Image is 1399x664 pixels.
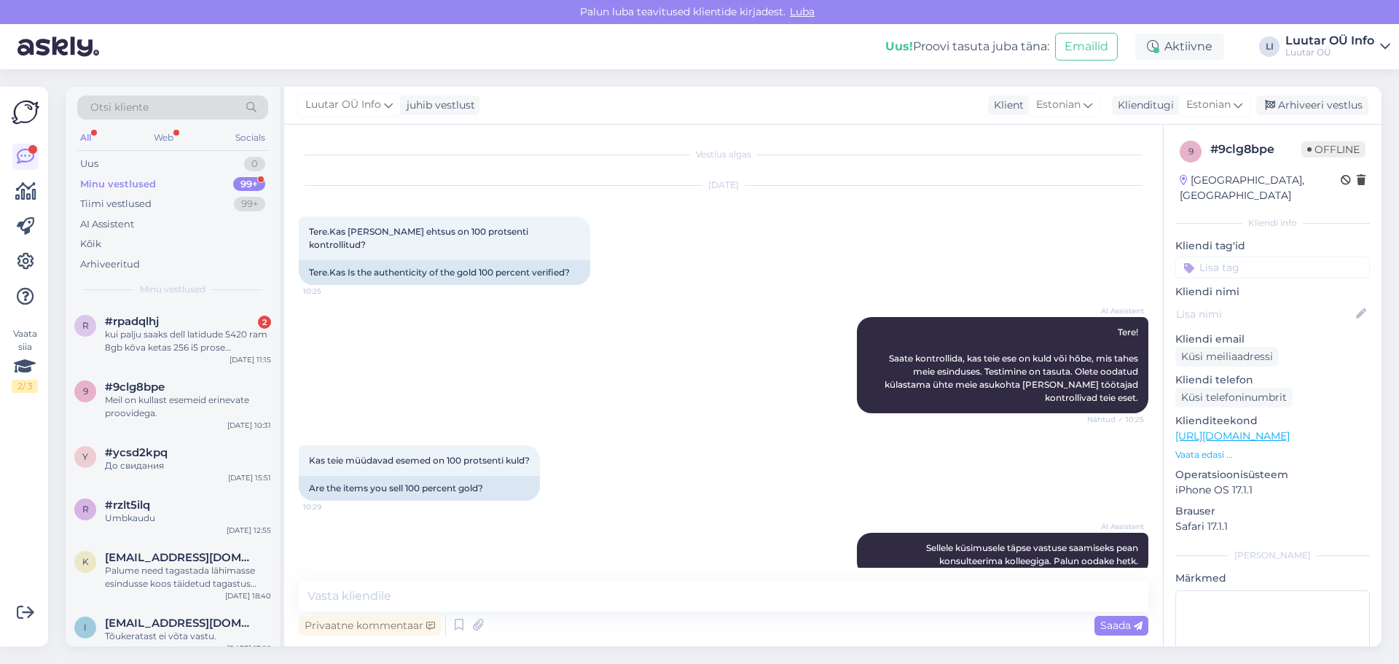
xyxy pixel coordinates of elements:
[233,177,265,192] div: 99+
[1036,97,1081,113] span: Estonian
[1285,35,1390,58] a: Luutar OÜ InfoLuutar OÜ
[1175,571,1370,586] p: Märkmed
[1256,95,1368,115] div: Arhiveeri vestlus
[244,157,265,171] div: 0
[1135,34,1224,60] div: Aktiivne
[1259,36,1280,57] div: LI
[227,420,271,431] div: [DATE] 10:31
[258,316,271,329] div: 2
[82,320,89,331] span: r
[77,128,94,147] div: All
[230,354,271,365] div: [DATE] 11:15
[234,197,265,211] div: 99+
[1175,549,1370,562] div: [PERSON_NAME]
[1180,173,1341,203] div: [GEOGRAPHIC_DATA], [GEOGRAPHIC_DATA]
[83,386,88,397] span: 9
[785,5,819,18] span: Luba
[228,472,271,483] div: [DATE] 15:51
[232,128,268,147] div: Socials
[1301,141,1365,157] span: Offline
[1089,305,1144,316] span: AI Assistent
[309,455,530,466] span: Kas teie müüdavad esemed on 100 protsenti kuld?
[1175,388,1293,407] div: Küsi telefoninumbrit
[82,451,88,462] span: y
[105,380,165,394] span: #9clg8bpe
[305,97,381,113] span: Luutar OÜ Info
[80,217,134,232] div: AI Assistent
[1175,216,1370,230] div: Kliendi info
[12,327,38,393] div: Vaata siia
[1175,448,1370,461] p: Vaata edasi ...
[1176,306,1353,322] input: Lisa nimi
[1175,372,1370,388] p: Kliendi telefon
[1175,257,1370,278] input: Lisa tag
[84,622,87,633] span: i
[80,257,140,272] div: Arhiveeritud
[299,148,1148,161] div: Vestlus algas
[1055,33,1118,60] button: Emailid
[227,643,271,654] div: [DATE] 17:29
[1175,238,1370,254] p: Kliendi tag'id
[1175,429,1290,442] a: [URL][DOMAIN_NAME]
[1210,141,1301,158] div: # 9clg8bpe
[885,38,1049,55] div: Proovi tasuta juba täna:
[105,328,271,354] div: kui palju saaks dell latidude 5420 ram 8gb kõva ketas 256 i5 prose [DATE]aasta
[105,459,271,472] div: До свидания
[105,564,271,590] div: Palume need tagastada lähimasse esindusse koos täidetud tagastus planketiga.
[105,499,150,512] span: #rzlt5ilq
[105,551,256,564] span: katriin_55@hotmail.com
[1175,504,1370,519] p: Brauser
[225,590,271,601] div: [DATE] 18:40
[12,98,39,126] img: Askly Logo
[80,177,156,192] div: Minu vestlused
[1175,519,1370,534] p: Safari 17.1.1
[82,556,89,567] span: k
[1285,35,1374,47] div: Luutar OÜ Info
[105,315,159,328] span: #rpadqlhj
[105,512,271,525] div: Umbkaudu
[151,128,176,147] div: Web
[1089,521,1144,532] span: AI Assistent
[1087,414,1144,425] span: Nähtud ✓ 10:25
[1175,483,1370,498] p: iPhone OS 17.1.1
[1112,98,1174,113] div: Klienditugi
[12,380,38,393] div: 2 / 3
[988,98,1024,113] div: Klient
[80,157,98,171] div: Uus
[105,394,271,420] div: Meil on kullast esemeid erinevate proovidega.
[1100,619,1143,632] span: Saada
[401,98,475,113] div: juhib vestlust
[1175,332,1370,347] p: Kliendi email
[303,501,358,512] span: 10:29
[105,630,271,643] div: Tõukeratast ei võta vastu.
[80,197,152,211] div: Tiimi vestlused
[90,100,149,115] span: Otsi kliente
[1175,413,1370,429] p: Klienditeekond
[82,504,89,515] span: r
[299,260,590,285] div: Tere.Kas Is the authenticity of the gold 100 percent verified?
[1175,467,1370,483] p: Operatsioonisüsteem
[1175,347,1279,367] div: Küsi meiliaadressi
[299,179,1148,192] div: [DATE]
[309,226,530,250] span: Tere.Kas [PERSON_NAME] ehtsus on 100 protsenti kontrollitud?
[1285,47,1374,58] div: Luutar OÜ
[105,446,168,459] span: #ycsd2kpq
[1175,284,1370,300] p: Kliendi nimi
[105,617,256,630] span: inna68691@gmail.com
[1188,146,1194,157] span: 9
[303,286,358,297] span: 10:25
[885,39,913,53] b: Uus!
[1186,97,1231,113] span: Estonian
[140,283,205,296] span: Minu vestlused
[80,237,101,251] div: Kõik
[926,542,1140,566] span: Sellele küsimusele täpse vastuse saamiseks pean konsulteerima kolleegiga. Palun oodake hetk.
[299,616,441,636] div: Privaatne kommentaar
[227,525,271,536] div: [DATE] 12:55
[299,476,540,501] div: Are the items you sell 100 percent gold?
